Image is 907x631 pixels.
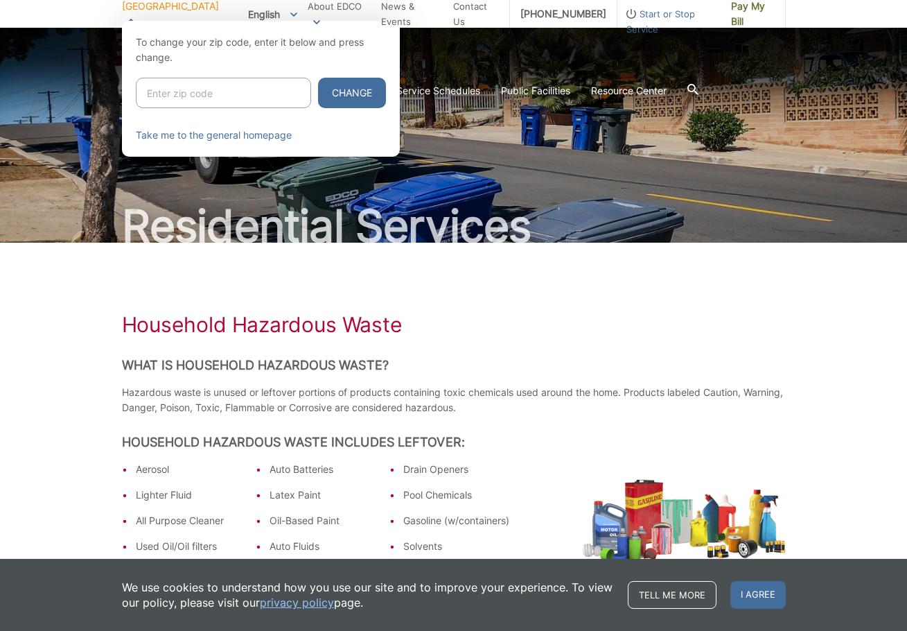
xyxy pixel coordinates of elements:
input: Enter zip code [136,78,311,108]
span: I agree [730,581,786,609]
p: We use cookies to understand how you use our site and to improve your experience. To view our pol... [122,580,614,610]
a: Take me to the general homepage [136,128,292,143]
a: Tell me more [628,581,716,609]
button: Change [318,78,386,108]
span: English [238,3,308,26]
p: To change your zip code, enter it below and press change. [136,35,386,65]
a: privacy policy [260,595,334,610]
